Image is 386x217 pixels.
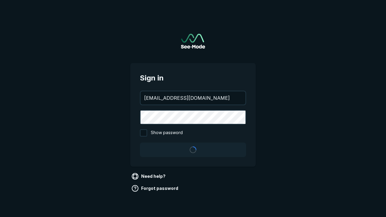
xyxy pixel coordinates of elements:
a: Go to sign in [181,34,205,49]
a: Forgot password [130,184,181,193]
span: Show password [151,129,183,137]
a: Need help? [130,171,168,181]
input: your@email.com [141,91,245,105]
span: Sign in [140,73,246,83]
img: See-Mode Logo [181,34,205,49]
